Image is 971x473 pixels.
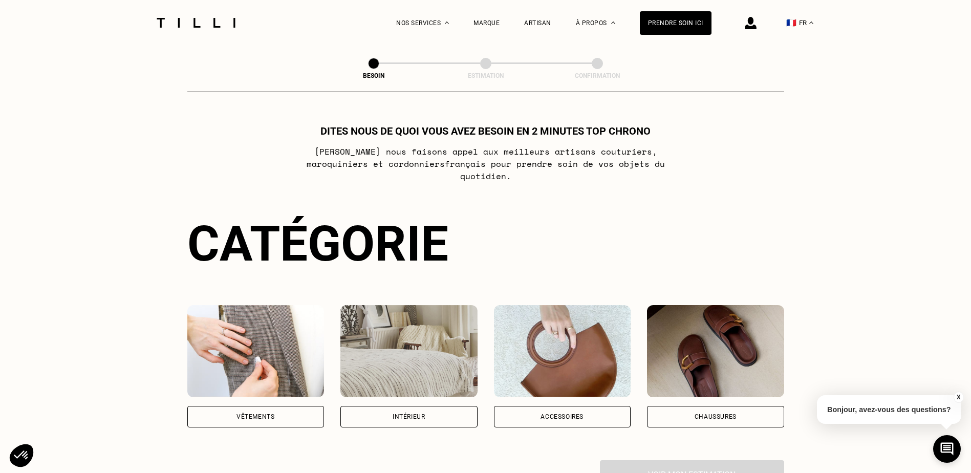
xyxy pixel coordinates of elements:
div: Confirmation [546,72,649,79]
img: Accessoires [494,305,631,397]
img: Chaussures [647,305,784,397]
button: X [953,392,963,403]
h1: Dites nous de quoi vous avez besoin en 2 minutes top chrono [320,125,651,137]
img: menu déroulant [809,21,813,24]
img: Vêtements [187,305,325,397]
img: Logo du service de couturière Tilli [153,18,239,28]
p: [PERSON_NAME] nous faisons appel aux meilleurs artisans couturiers , maroquiniers et cordonniers ... [283,145,688,182]
div: Chaussures [695,414,737,420]
p: Bonjour, avez-vous des questions? [817,395,961,424]
a: Artisan [524,19,551,27]
div: Catégorie [187,215,784,272]
span: 🇫🇷 [786,18,796,28]
img: Menu déroulant à propos [611,21,615,24]
div: Besoin [322,72,425,79]
div: Estimation [435,72,537,79]
a: Marque [473,19,500,27]
img: Intérieur [340,305,478,397]
img: Menu déroulant [445,21,449,24]
a: Prendre soin ici [640,11,711,35]
img: icône connexion [745,17,757,29]
div: Accessoires [541,414,584,420]
div: Intérieur [393,414,425,420]
div: Vêtements [236,414,274,420]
